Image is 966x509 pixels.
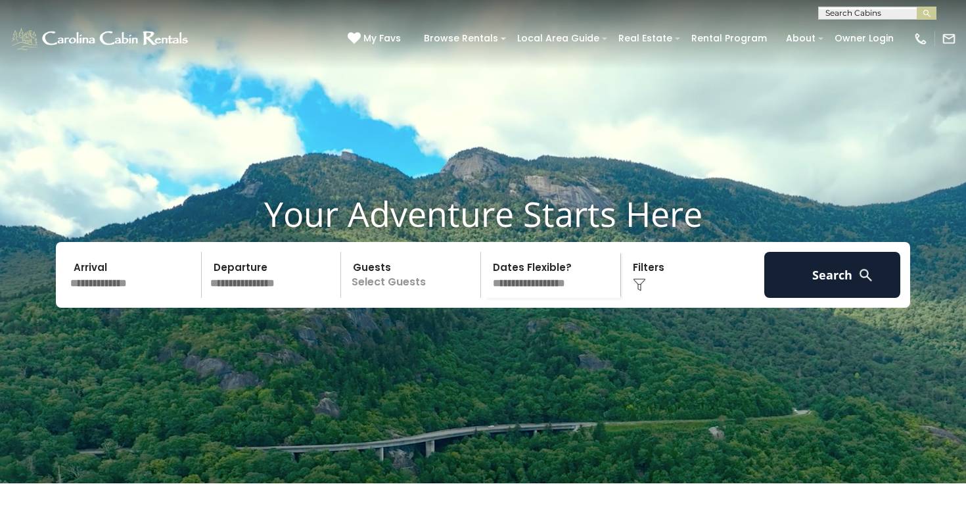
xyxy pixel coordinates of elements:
[942,32,956,46] img: mail-regular-white.png
[779,28,822,49] a: About
[685,28,773,49] a: Rental Program
[348,32,404,46] a: My Favs
[10,26,192,52] img: White-1-1-2.png
[345,252,480,298] p: Select Guests
[633,278,646,291] img: filter--v1.png
[363,32,401,45] span: My Favs
[858,267,874,283] img: search-regular-white.png
[417,28,505,49] a: Browse Rentals
[913,32,928,46] img: phone-regular-white.png
[612,28,679,49] a: Real Estate
[828,28,900,49] a: Owner Login
[511,28,606,49] a: Local Area Guide
[10,193,956,234] h1: Your Adventure Starts Here
[764,252,900,298] button: Search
